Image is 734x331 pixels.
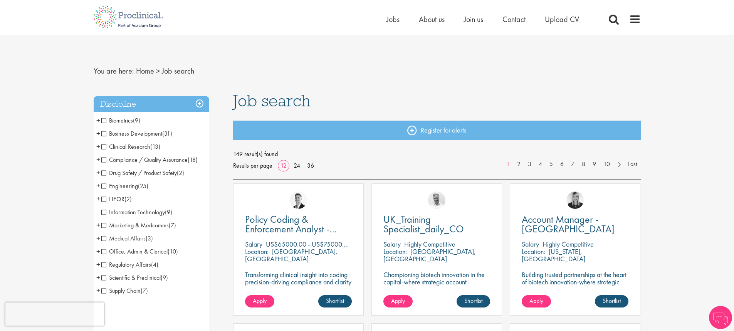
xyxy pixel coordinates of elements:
img: Joshua Bye [428,192,445,209]
span: + [96,167,100,178]
span: Drug Safety / Product Safety [101,169,177,177]
p: [GEOGRAPHIC_DATA], [GEOGRAPHIC_DATA] [245,247,338,263]
span: (31) [162,129,172,138]
span: (9) [133,116,140,124]
p: Highly Competitive [543,240,594,249]
span: Location: [522,247,545,256]
span: Engineering [101,182,148,190]
span: Apply [391,297,405,305]
a: 9 [589,160,600,169]
span: Business Development [101,129,172,138]
p: Building trusted partnerships at the heart of biotech innovation-where strategic account manageme... [522,271,628,300]
span: (7) [169,221,176,229]
img: Chatbot [709,306,732,329]
p: US$65000.00 - US$75000.00 per annum [266,240,381,249]
span: Job search [162,66,194,76]
span: Apply [529,297,543,305]
span: Clinical Research [101,143,150,151]
span: Supply Chain [101,287,148,295]
span: Location: [383,247,407,256]
span: (7) [141,287,148,295]
span: Salary [383,240,401,249]
span: + [96,245,100,257]
a: Contact [502,14,526,24]
span: Location: [245,247,269,256]
span: Information Technology [101,208,165,216]
span: Engineering [101,182,138,190]
span: (3) [146,234,153,242]
img: Janelle Jones [566,192,584,209]
span: (9) [161,274,168,282]
iframe: reCAPTCHA [5,302,104,326]
a: Jobs [386,14,400,24]
span: Biometrics [101,116,133,124]
span: Compliance / Quality Assurance [101,156,198,164]
span: Supply Chain [101,287,141,295]
p: Transforming clinical insight into coding precision-driving compliance and clarity in healthcare ... [245,271,352,293]
a: 5 [546,160,557,169]
h3: Discipline [94,96,209,113]
span: Marketing & Medcomms [101,221,169,229]
span: 149 result(s) found [233,148,641,160]
span: + [96,141,100,152]
span: Join us [464,14,483,24]
a: 24 [291,161,303,170]
a: UK_Training Specialist_daily_CO [383,215,490,234]
span: Account Manager - [GEOGRAPHIC_DATA] [522,213,615,235]
span: Business Development [101,129,162,138]
a: 36 [304,161,317,170]
span: Policy Coding & Enforcement Analyst - Remote [245,213,337,245]
img: George Watson [290,192,307,209]
a: Last [624,160,641,169]
a: Apply [383,295,413,307]
a: 10 [600,160,614,169]
span: + [96,154,100,165]
span: (25) [138,182,148,190]
a: Account Manager - [GEOGRAPHIC_DATA] [522,215,628,234]
a: Register for alerts [233,121,641,140]
span: + [96,219,100,231]
span: > [156,66,160,76]
a: Policy Coding & Enforcement Analyst - Remote [245,215,352,234]
span: (2) [177,169,184,177]
a: 7 [567,160,578,169]
p: [GEOGRAPHIC_DATA], [GEOGRAPHIC_DATA] [383,247,476,263]
span: (13) [150,143,160,151]
a: 1 [502,160,514,169]
span: (9) [165,208,172,216]
a: Apply [522,295,551,307]
a: Shortlist [318,295,352,307]
a: About us [419,14,445,24]
span: + [96,232,100,244]
span: + [96,114,100,126]
span: Scientific & Preclinical [101,274,168,282]
a: Upload CV [545,14,579,24]
span: (10) [168,247,178,255]
a: 4 [535,160,546,169]
span: Drug Safety / Product Safety [101,169,184,177]
span: HEOR [101,195,124,203]
span: Information Technology [101,208,172,216]
span: Regulatory Affairs [101,260,158,269]
span: Medical Affairs [101,234,146,242]
a: 8 [578,160,589,169]
a: 12 [278,161,289,170]
span: Salary [522,240,539,249]
span: Salary [245,240,262,249]
a: 3 [524,160,535,169]
span: Biometrics [101,116,140,124]
span: Scientific & Preclinical [101,274,161,282]
span: Clinical Research [101,143,160,151]
p: [US_STATE], [GEOGRAPHIC_DATA] [522,247,585,263]
span: Apply [253,297,267,305]
span: + [96,180,100,192]
span: Medical Affairs [101,234,153,242]
span: Results per page [233,160,272,171]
